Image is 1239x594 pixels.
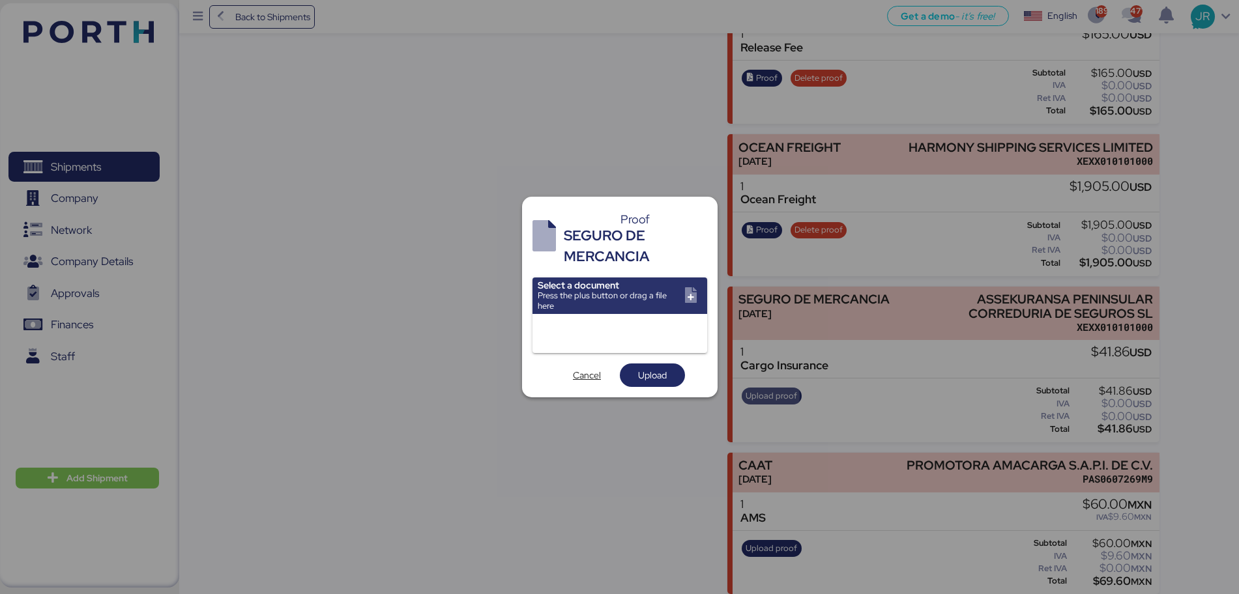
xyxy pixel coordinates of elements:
span: Upload [638,367,667,383]
div: SEGURO DE MERCANCIA [564,225,707,268]
span: Cancel [573,367,601,383]
button: Cancel [555,363,620,387]
button: Upload [620,363,685,387]
div: Proof [564,214,707,225]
